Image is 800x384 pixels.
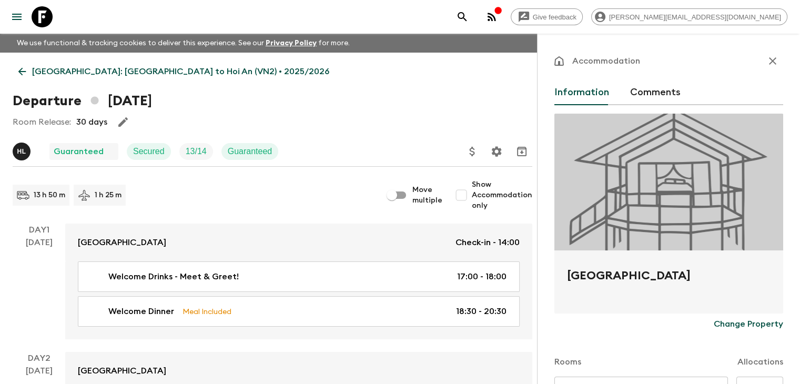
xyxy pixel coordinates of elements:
[266,39,317,47] a: Privacy Policy
[457,270,507,283] p: 17:00 - 18:00
[486,141,507,162] button: Settings
[183,306,231,317] p: Meal Included
[228,145,272,158] p: Guaranteed
[78,261,520,292] a: Welcome Drinks - Meet & Greet!17:00 - 18:00
[34,190,65,200] p: 13 h 50 m
[78,236,166,249] p: [GEOGRAPHIC_DATA]
[462,141,483,162] button: Update Price, Early Bird Discount and Costs
[456,305,507,318] p: 18:30 - 20:30
[511,141,532,162] button: Archive (Completed, Cancelled or Unsynced Departures only)
[554,80,609,105] button: Information
[186,145,207,158] p: 13 / 14
[554,114,783,250] div: Photo of Flower Boutique Hotel
[572,55,640,67] p: Accommodation
[13,90,152,112] h1: Departure [DATE]
[511,8,583,25] a: Give feedback
[17,147,26,156] p: H L
[65,224,532,261] a: [GEOGRAPHIC_DATA]Check-in - 14:00
[13,34,354,53] p: We use functional & tracking cookies to deliver this experience. See our for more.
[108,305,174,318] p: Welcome Dinner
[472,179,532,211] span: Show Accommodation only
[13,61,335,82] a: [GEOGRAPHIC_DATA]: [GEOGRAPHIC_DATA] to Hoi An (VN2) • 2025/2026
[26,236,53,339] div: [DATE]
[591,8,787,25] div: [PERSON_NAME][EMAIL_ADDRESS][DOMAIN_NAME]
[54,145,104,158] p: Guaranteed
[567,267,771,301] h2: [GEOGRAPHIC_DATA]
[714,318,783,330] p: Change Property
[13,146,33,154] span: Hoang Le Ngoc
[127,143,171,160] div: Secured
[6,6,27,27] button: menu
[714,314,783,335] button: Change Property
[95,190,121,200] p: 1 h 25 m
[32,65,329,78] p: [GEOGRAPHIC_DATA]: [GEOGRAPHIC_DATA] to Hoi An (VN2) • 2025/2026
[78,365,166,377] p: [GEOGRAPHIC_DATA]
[13,224,65,236] p: Day 1
[78,296,520,327] a: Welcome DinnerMeal Included18:30 - 20:30
[737,356,783,368] p: Allocations
[455,236,520,249] p: Check-in - 14:00
[13,116,71,128] p: Room Release:
[13,352,65,365] p: Day 2
[179,143,213,160] div: Trip Fill
[76,116,107,128] p: 30 days
[630,80,681,105] button: Comments
[603,13,787,21] span: [PERSON_NAME][EMAIL_ADDRESS][DOMAIN_NAME]
[527,13,582,21] span: Give feedback
[108,270,239,283] p: Welcome Drinks - Meet & Greet!
[133,145,165,158] p: Secured
[412,185,442,206] span: Move multiple
[13,143,33,160] button: HL
[452,6,473,27] button: search adventures
[554,356,581,368] p: Rooms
